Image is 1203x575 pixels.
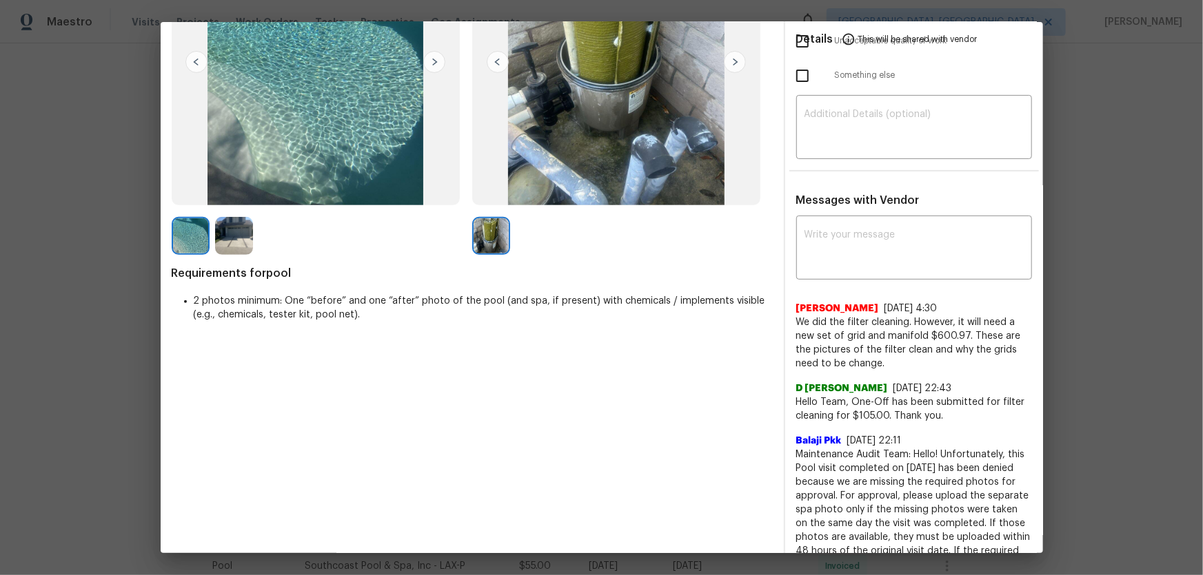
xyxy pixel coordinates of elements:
span: [DATE] 22:43 [893,384,952,393]
span: Requirements for pool [172,266,773,280]
img: right-chevron-button-url [423,51,445,73]
img: left-chevron-button-url [185,51,208,73]
span: [DATE] 22:11 [847,436,902,446]
span: Hello Team, One-Off has been submitted for filter cleaning for $105.00. Thank you. [796,395,1032,423]
span: Something else [835,70,1032,81]
span: Details [796,22,833,55]
div: Something else [785,59,1043,93]
span: [DATE] 4:30 [884,304,938,313]
span: Messages with Vendor [796,195,920,206]
img: left-chevron-button-url [487,51,509,73]
li: 2 photos minimum: One “before” and one “after” photo of the pool (and spa, if present) with chemi... [194,294,773,322]
img: right-chevron-button-url [724,51,746,73]
span: We did the filter cleaning. However, it will need a new set of grid and manifold $600.97. These a... [796,315,1032,370]
span: Balaji Pkk [796,434,842,448]
span: This will be shared with vendor [858,22,978,55]
span: [PERSON_NAME] [796,302,879,315]
span: D [PERSON_NAME] [796,381,888,395]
